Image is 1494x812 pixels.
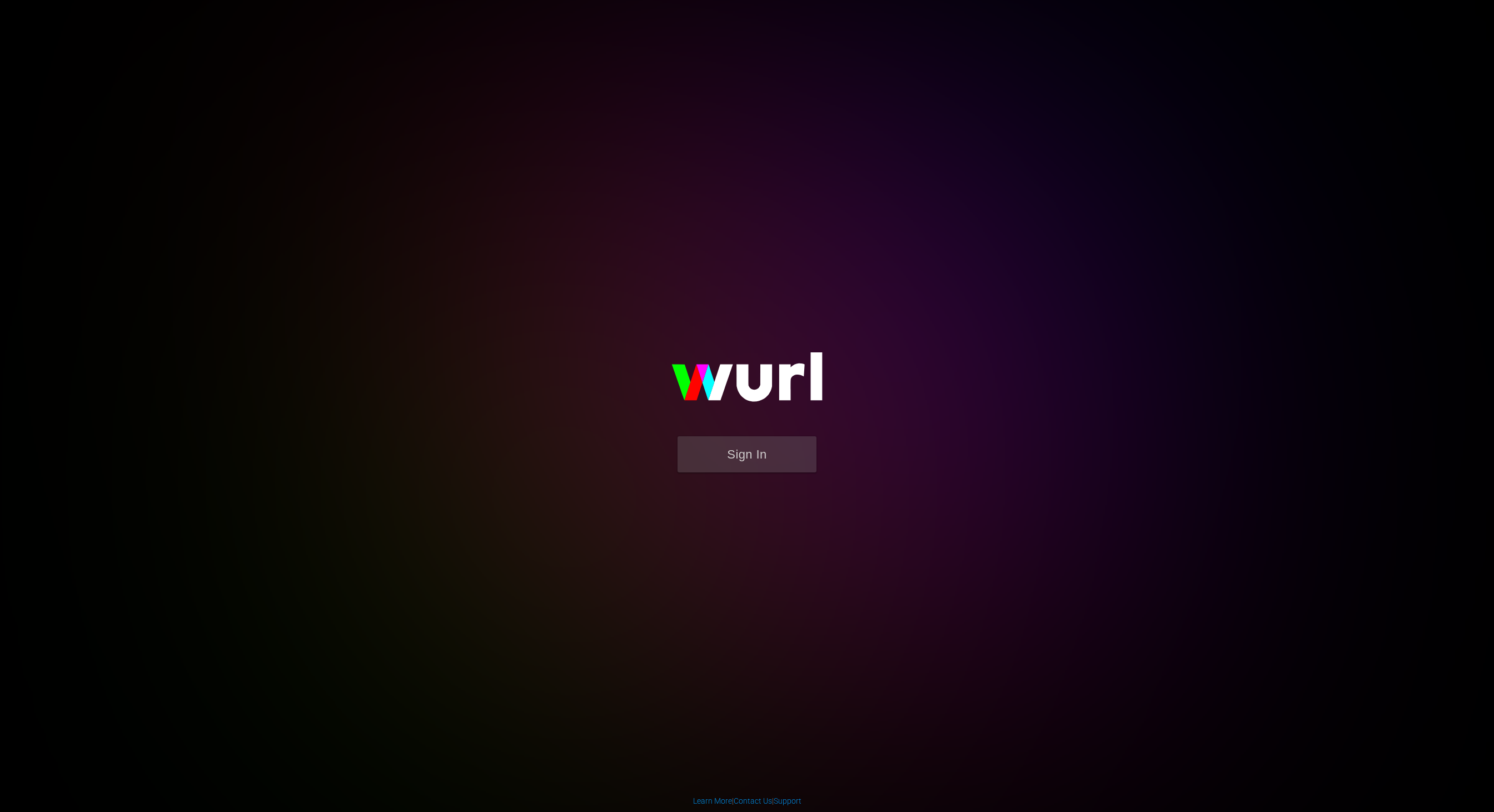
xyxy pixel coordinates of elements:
div: | | [693,795,801,806]
a: Learn More [693,796,732,805]
a: Contact Us [734,796,772,805]
button: Sign In [678,436,816,472]
img: wurl-logo-on-black-223613ac3d8ba8fe6dc639794a292ebdb59501304c7dfd60c99c58986ef67473.svg [636,328,858,436]
a: Support [774,796,801,805]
